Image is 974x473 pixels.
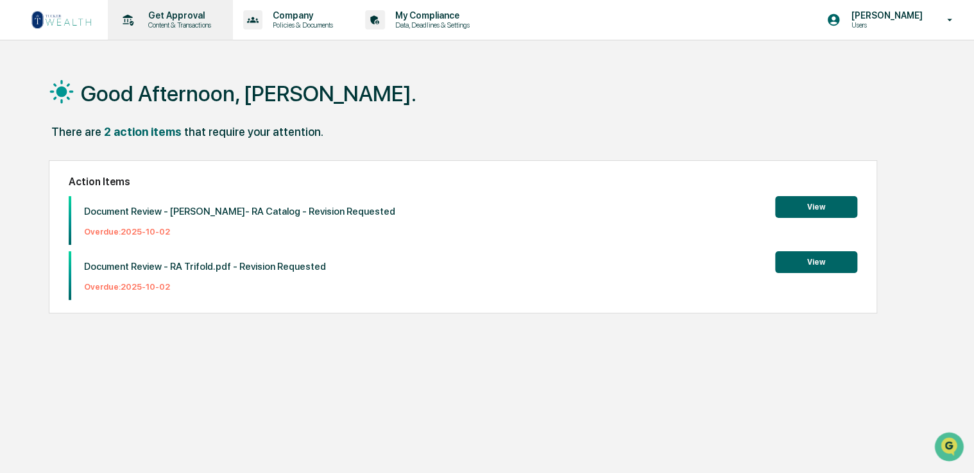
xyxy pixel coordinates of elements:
a: 🖐️Preclearance [8,156,88,179]
p: Get Approval [138,10,218,21]
p: Users [841,21,928,29]
p: [PERSON_NAME] [841,10,928,21]
span: Data Lookup [26,186,81,199]
a: 🔎Data Lookup [8,181,86,204]
img: 1746055101610-c473b297-6a78-478c-a979-82029cc54cd1 [13,98,36,121]
p: How can we help? [13,27,234,47]
h1: Good Afternoon, [PERSON_NAME]. [81,81,416,106]
p: Overdue: 2025-10-02 [84,282,326,292]
div: There are [51,125,101,138]
span: Attestations [106,162,159,174]
button: View [775,251,857,273]
div: Start new chat [44,98,210,111]
div: that require your attention. [184,125,323,138]
p: Policies & Documents [262,21,339,29]
div: We're available if you need us! [44,111,162,121]
a: 🗄️Attestations [88,156,164,179]
p: Document Review - [PERSON_NAME]- RA Catalog - Revision Requested [84,206,395,217]
a: View [775,200,857,212]
div: 🗄️ [93,163,103,173]
p: Document Review - RA Trifold.pdf - Revision Requested [84,261,326,272]
p: Company [262,10,339,21]
img: logo [31,10,92,30]
iframe: Open customer support [933,431,968,465]
button: Start new chat [218,102,234,117]
a: View [775,255,857,267]
a: Powered byPylon [90,217,155,227]
h2: Action Items [69,176,858,188]
p: Data, Deadlines & Settings [385,21,476,29]
span: Pylon [128,217,155,227]
p: My Compliance [385,10,476,21]
button: View [775,196,857,218]
p: Overdue: 2025-10-02 [84,227,395,236]
p: Content & Transactions [138,21,218,29]
span: Preclearance [26,162,83,174]
div: 🖐️ [13,163,23,173]
div: 🔎 [13,187,23,197]
div: 2 action items [104,125,182,138]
